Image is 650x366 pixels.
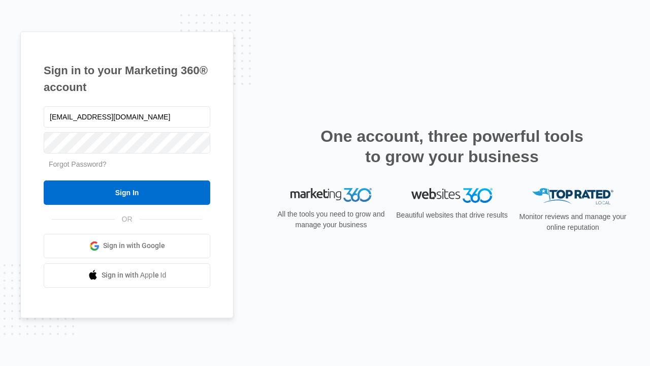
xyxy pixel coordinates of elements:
[44,62,210,96] h1: Sign in to your Marketing 360® account
[411,188,493,203] img: Websites 360
[317,126,587,167] h2: One account, three powerful tools to grow your business
[44,263,210,288] a: Sign in with Apple Id
[532,188,613,205] img: Top Rated Local
[290,188,372,202] img: Marketing 360
[274,209,388,230] p: All the tools you need to grow and manage your business
[516,211,630,233] p: Monitor reviews and manage your online reputation
[395,210,509,221] p: Beautiful websites that drive results
[103,240,165,251] span: Sign in with Google
[44,180,210,205] input: Sign In
[49,160,107,168] a: Forgot Password?
[102,270,167,281] span: Sign in with Apple Id
[44,106,210,128] input: Email
[44,234,210,258] a: Sign in with Google
[115,214,140,225] span: OR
